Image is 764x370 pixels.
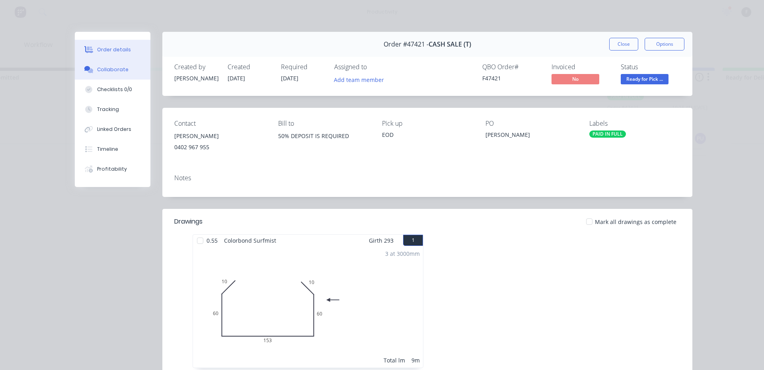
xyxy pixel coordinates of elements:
[552,74,599,84] span: No
[552,63,611,71] div: Invoiced
[75,139,150,159] button: Timeline
[589,130,626,138] div: PAID IN FULL
[589,120,680,127] div: Labels
[75,40,150,60] button: Order details
[411,356,420,364] div: 9m
[174,130,265,142] div: [PERSON_NAME]
[203,235,221,246] span: 0.55
[485,120,577,127] div: PO
[97,166,127,173] div: Profitability
[75,60,150,80] button: Collaborate
[97,86,132,93] div: Checklists 0/0
[369,235,394,246] span: Girth 293
[384,41,429,48] span: Order #47421 -
[174,74,218,82] div: [PERSON_NAME]
[384,356,405,364] div: Total lm
[228,63,271,71] div: Created
[97,126,131,133] div: Linked Orders
[609,38,638,51] button: Close
[482,63,542,71] div: QBO Order #
[97,106,119,113] div: Tracking
[621,74,668,84] span: Ready for Pick ...
[75,80,150,99] button: Checklists 0/0
[382,130,473,139] div: EOD
[485,130,577,142] div: [PERSON_NAME]
[193,246,423,368] div: 0106015360103 at 3000mmTotal lm9m
[97,66,129,73] div: Collaborate
[482,74,542,82] div: F47421
[174,142,265,153] div: 0402 967 955
[75,159,150,179] button: Profitability
[382,120,473,127] div: Pick up
[645,38,684,51] button: Options
[595,218,676,226] span: Mark all drawings as complete
[278,130,369,142] div: 50% DEPOSIT IS REQUIRED
[174,130,265,156] div: [PERSON_NAME]0402 967 955
[281,63,325,71] div: Required
[621,74,668,86] button: Ready for Pick ...
[75,119,150,139] button: Linked Orders
[221,235,279,246] span: Colorbond Surfmist
[174,217,203,226] div: Drawings
[278,130,369,156] div: 50% DEPOSIT IS REQUIRED
[429,41,471,48] span: CASH SALE (T)
[174,174,680,182] div: Notes
[278,120,369,127] div: Bill to
[75,99,150,119] button: Tracking
[174,120,265,127] div: Contact
[330,74,388,85] button: Add team member
[281,74,298,82] span: [DATE]
[334,74,388,85] button: Add team member
[403,235,423,246] button: 1
[334,63,414,71] div: Assigned to
[621,63,680,71] div: Status
[174,63,218,71] div: Created by
[228,74,245,82] span: [DATE]
[97,46,131,53] div: Order details
[97,146,118,153] div: Timeline
[385,249,420,258] div: 3 at 3000mm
